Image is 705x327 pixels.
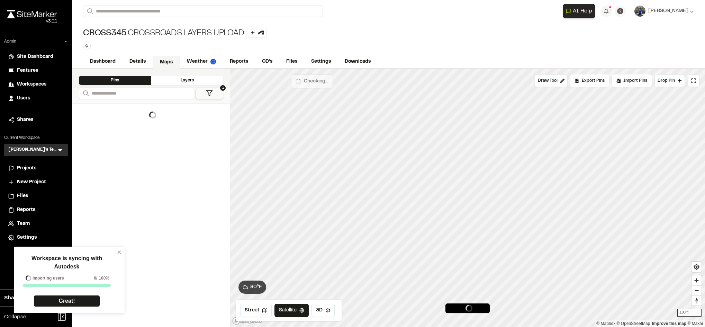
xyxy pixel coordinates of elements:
a: Projects [8,165,64,172]
a: Details [123,55,153,68]
span: Draw Tool [538,78,558,84]
button: Find my location [692,262,702,272]
span: Users [17,95,30,102]
span: Zoom out [692,286,702,295]
a: Great! [34,295,100,307]
span: 100% [99,275,109,281]
div: Crossroads Layers upload [83,28,267,39]
a: Team [8,220,64,228]
a: Reports [223,55,255,68]
button: Street [240,304,272,317]
button: Open AI Assistant [563,4,595,18]
img: rebrand.png [7,10,57,18]
span: New Project [17,178,46,186]
button: Search [83,6,96,17]
button: 1 [196,88,223,99]
a: Reports [8,206,64,214]
span: CROSS345 [83,28,126,39]
a: OpenStreetMap [617,321,650,326]
a: Features [8,67,64,74]
a: Mapbox logo [232,317,263,325]
button: Zoom out [692,285,702,295]
p: Workspace is syncing with Autodesk [19,254,115,271]
button: Satellite [274,304,309,317]
a: Weather [180,55,223,68]
button: Search [79,88,91,99]
span: Team [17,220,30,228]
h3: [PERSON_NAME]'s Test [8,147,57,153]
span: Reset bearing to north [692,296,702,306]
a: Files [8,192,64,200]
span: Shares [17,116,33,124]
img: precipai.png [210,59,216,64]
a: CD's [255,55,279,68]
a: Maps [153,56,180,69]
a: Maxar [687,321,703,326]
span: Reports [17,206,35,214]
div: 100 ft [677,309,702,317]
button: Zoom in [692,275,702,285]
button: 3D [311,304,335,317]
a: Downloads [338,55,378,68]
span: Collapse [4,313,26,321]
button: Drop Pin [654,74,685,87]
button: Edit Tags [83,42,91,50]
span: Import Pins [623,78,647,84]
span: Projects [17,165,36,172]
span: Settings [17,234,37,241]
div: Importing users [23,275,64,281]
a: Files [279,55,304,68]
button: 80°F [238,281,266,294]
span: Export Pins [582,78,605,84]
span: Features [17,67,38,74]
button: Reset bearing to north [692,295,702,306]
span: [PERSON_NAME] [648,7,688,15]
span: Drop Pin [658,78,675,84]
p: Current Workspace [4,135,68,141]
span: Site Dashboard [17,53,53,61]
a: Shares [8,116,64,124]
a: Site Dashboard [8,53,64,61]
span: Checking... [304,78,328,85]
button: close [117,249,122,255]
span: Workspaces [17,81,46,88]
p: Admin [4,38,16,45]
a: Map feedback [652,321,686,326]
span: 1 [220,85,226,91]
a: Settings [8,234,64,241]
div: Pins [79,76,151,85]
div: Open AI Assistant [563,4,598,18]
a: Settings [304,55,338,68]
div: No pins available to export [570,74,609,87]
img: User [634,6,645,17]
button: Checking... [291,74,333,88]
span: Files [17,192,28,200]
a: Mapbox [596,321,615,326]
div: Oh geez...please don't... [7,18,57,25]
span: 80 ° F [250,283,262,291]
a: Users [8,95,64,102]
a: New Project [8,178,64,186]
span: Share Workspace [4,294,51,302]
a: Dashboard [83,55,123,68]
a: Workspaces [8,81,64,88]
span: AI Help [573,7,592,15]
div: Layers [151,76,224,85]
div: Import Pins into your project [612,74,652,87]
span: 0 / [94,275,97,281]
button: Draw Tool [535,74,568,87]
button: [PERSON_NAME] [634,6,694,17]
